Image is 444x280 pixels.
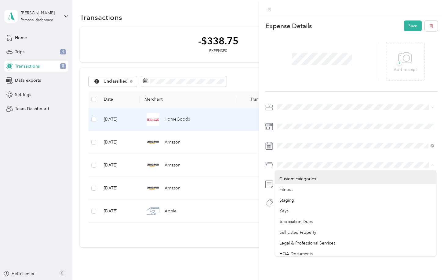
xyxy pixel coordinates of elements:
span: Staging [279,198,294,203]
span: HOA Documents [279,251,313,256]
span: Keys [279,208,289,214]
p: Add receipt [394,66,417,73]
button: Save [404,21,422,31]
div: Custom categories [279,176,432,182]
iframe: Everlance-gr Chat Button Frame [410,246,444,280]
p: Expense Details [265,22,312,30]
span: Legal & Professional Services [279,241,335,246]
span: + [397,61,402,65]
span: Fitness [279,187,293,192]
span: Association Dues [279,219,313,224]
span: Sell Listed Property [279,230,316,235]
